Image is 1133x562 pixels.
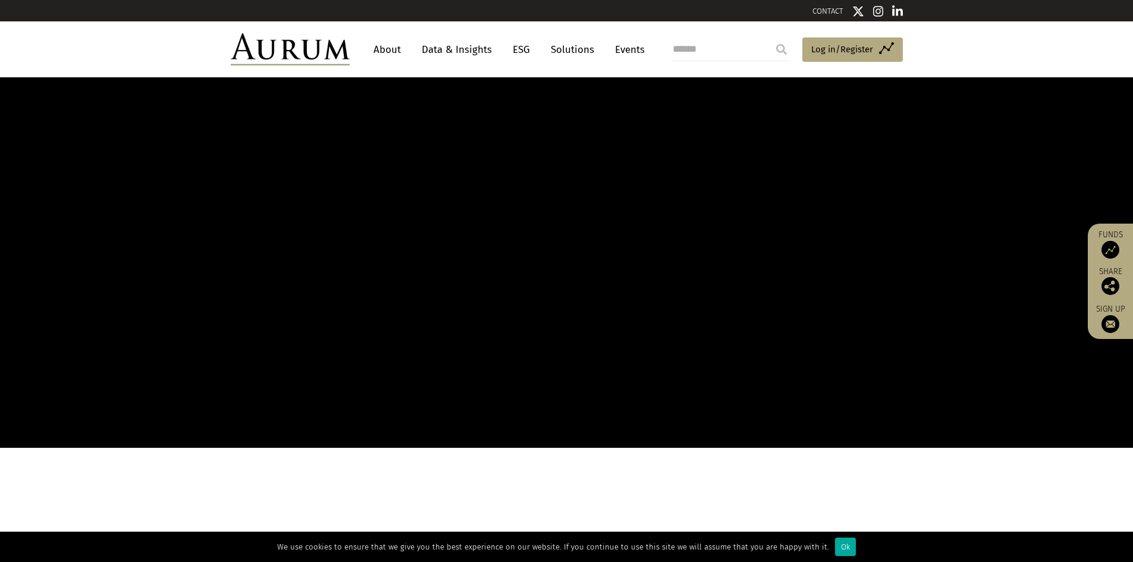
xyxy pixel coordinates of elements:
a: About [368,39,407,61]
a: Solutions [545,39,600,61]
a: Log in/Register [802,37,903,62]
a: Sign up [1094,304,1127,333]
img: Aurum [231,33,350,65]
img: Linkedin icon [892,5,903,17]
img: Access Funds [1101,241,1119,259]
a: CONTACT [812,7,843,15]
img: Sign up to our newsletter [1101,315,1119,333]
a: Events [609,39,645,61]
a: Funds [1094,230,1127,259]
div: Ok [835,538,856,556]
a: ESG [507,39,536,61]
span: Log in/Register [811,42,873,56]
input: Submit [770,37,793,61]
img: Twitter icon [852,5,864,17]
a: Data & Insights [416,39,498,61]
img: Share this post [1101,277,1119,295]
div: Share [1094,268,1127,295]
img: Instagram icon [873,5,884,17]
